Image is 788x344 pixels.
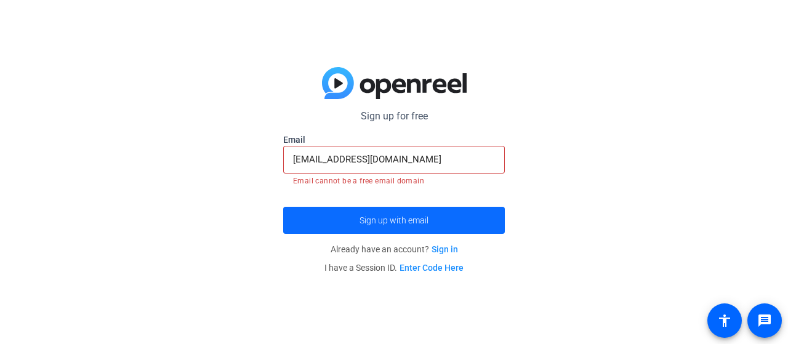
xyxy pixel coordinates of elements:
[324,263,464,273] span: I have a Session ID.
[757,313,772,328] mat-icon: message
[717,313,732,328] mat-icon: accessibility
[322,67,467,99] img: blue-gradient.svg
[283,134,505,146] label: Email
[331,244,458,254] span: Already have an account?
[293,174,495,187] mat-error: Email cannot be a free email domain
[432,244,458,254] a: Sign in
[283,207,505,234] button: Sign up with email
[293,152,495,167] input: Enter Email Address
[283,109,505,124] p: Sign up for free
[400,263,464,273] a: Enter Code Here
